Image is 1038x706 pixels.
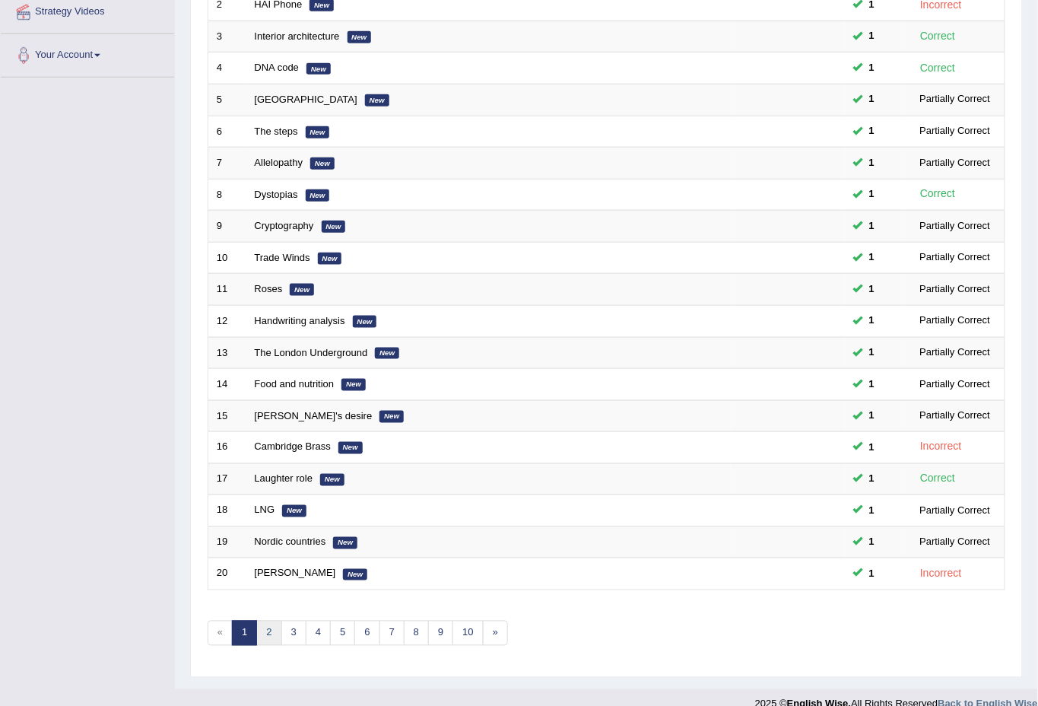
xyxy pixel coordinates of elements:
span: You can still take this question [863,281,881,297]
td: 17 [208,463,246,495]
a: 7 [379,621,405,646]
div: Correct [914,59,962,77]
em: New [306,189,330,202]
a: [PERSON_NAME]'s desire [255,410,373,421]
div: Incorrect [914,565,968,583]
a: 10 [452,621,483,646]
span: You can still take this question [863,377,881,393]
em: New [365,94,389,107]
a: » [483,621,508,646]
em: New [318,253,342,265]
em: New [282,505,306,517]
a: Cryptography [255,220,314,231]
div: Partially Correct [914,281,996,297]
div: Partially Correct [914,534,996,550]
em: New [375,348,399,360]
em: New [320,474,344,486]
em: New [290,284,314,296]
a: The London Underground [255,347,368,358]
em: New [379,411,404,423]
div: Partially Correct [914,123,996,139]
a: DNA code [255,62,300,73]
td: 12 [208,305,246,337]
td: 7 [208,148,246,180]
td: 16 [208,432,246,464]
td: 5 [208,84,246,116]
span: You can still take this question [863,218,881,234]
div: Partially Correct [914,91,996,107]
em: New [343,569,367,581]
span: You can still take this question [863,60,881,76]
a: Cambridge Brass [255,441,331,453]
td: 19 [208,526,246,558]
div: Partially Correct [914,155,996,171]
span: You can still take this question [863,28,881,44]
td: 20 [208,558,246,590]
td: 9 [208,211,246,243]
span: You can still take this question [863,186,881,202]
a: The steps [255,126,298,137]
td: 11 [208,274,246,306]
span: You can still take this question [863,408,881,424]
a: 6 [354,621,379,646]
div: Incorrect [914,438,968,456]
div: Correct [914,186,962,203]
td: 4 [208,52,246,84]
a: 3 [281,621,306,646]
td: 6 [208,116,246,148]
a: Interior architecture [255,30,340,42]
a: 5 [330,621,355,646]
span: You can still take this question [863,123,881,139]
a: Roses [255,283,283,294]
div: Partially Correct [914,313,996,329]
em: New [338,442,363,454]
a: [PERSON_NAME] [255,568,336,579]
td: 3 [208,21,246,52]
span: « [208,621,233,646]
em: New [353,316,377,328]
a: 8 [404,621,429,646]
a: 1 [232,621,257,646]
td: 15 [208,400,246,432]
div: Correct [914,27,962,45]
em: New [306,126,330,138]
a: Dystopias [255,189,298,200]
div: Partially Correct [914,345,996,361]
span: You can still take this question [863,471,881,487]
a: Food and nutrition [255,378,335,390]
span: You can still take this question [863,503,881,519]
em: New [306,63,331,75]
em: New [348,31,372,43]
td: 14 [208,369,246,401]
div: Partially Correct [914,377,996,393]
em: New [341,379,366,391]
em: New [333,537,357,549]
a: LNG [255,504,275,516]
a: 4 [306,621,331,646]
div: Partially Correct [914,250,996,266]
span: You can still take this question [863,155,881,171]
div: Correct [914,470,962,488]
span: You can still take this question [863,566,881,582]
a: Nordic countries [255,536,326,548]
div: Partially Correct [914,218,996,234]
div: Partially Correct [914,408,996,424]
a: Allelopathy [255,157,303,168]
span: You can still take this question [863,313,881,329]
a: Trade Winds [255,252,310,263]
span: You can still take this question [863,534,881,550]
em: New [322,221,346,233]
a: 2 [256,621,281,646]
td: 10 [208,242,246,274]
span: You can still take this question [863,440,881,456]
td: 8 [208,179,246,211]
em: New [310,157,335,170]
a: Your Account [1,34,174,72]
td: 18 [208,495,246,527]
td: 13 [208,337,246,369]
a: Handwriting analysis [255,315,345,326]
a: 9 [428,621,453,646]
a: [GEOGRAPHIC_DATA] [255,94,357,105]
span: You can still take this question [863,345,881,361]
div: Partially Correct [914,503,996,519]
